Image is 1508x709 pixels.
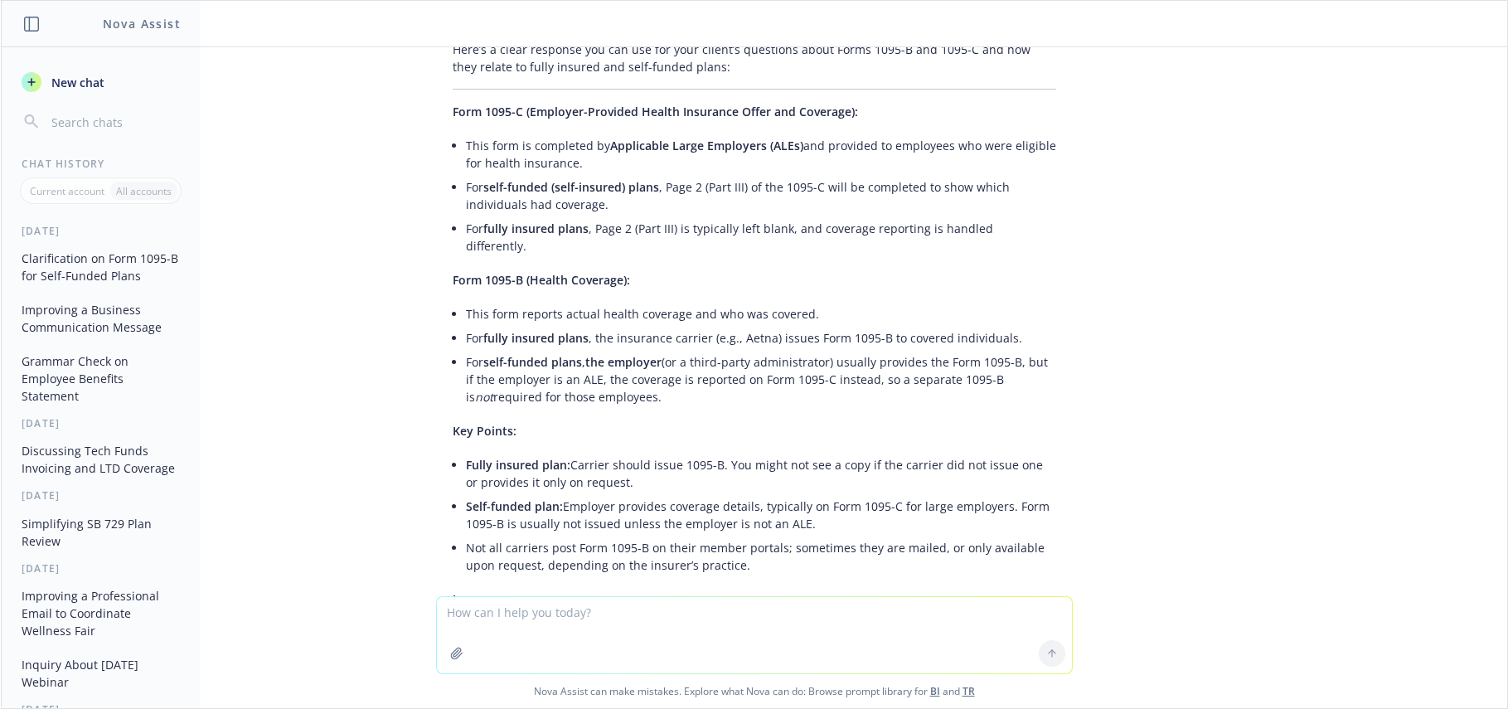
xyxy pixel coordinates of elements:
[466,302,1056,326] li: This form reports actual health coverage and who was covered.
[466,498,563,514] span: Self-funded plan:
[48,110,180,134] input: Search chats
[453,590,1056,660] p: If your plan is self-funded and your employer is an ALE, you should receive the completed Part II...
[48,74,104,91] span: New chat
[15,296,187,341] button: Improving a Business Communication Message
[483,354,582,370] span: self-funded plans
[475,389,493,405] em: not
[466,453,1056,494] li: Carrier should issue 1095-B. You might not see a copy if the carrier did not issue one or provide...
[15,347,187,410] button: Grammar Check on Employee Benefits Statement
[15,651,187,696] button: Inquiry About [DATE] Webinar
[2,416,200,430] div: [DATE]
[116,184,172,198] p: All accounts
[585,354,662,370] span: the employer
[466,350,1056,409] li: For , (or a third-party administrator) usually provides the Form 1095-B, but if the employer is a...
[466,494,1056,536] li: Employer provides coverage details, typically on Form 1095-C for large employers. Form 1095-B is ...
[2,488,200,503] div: [DATE]
[483,221,589,236] span: fully insured plans
[453,591,523,607] span: In summary:
[483,179,659,195] span: self-funded (self-insured) plans
[2,224,200,238] div: [DATE]
[453,41,1056,75] p: Here’s a clear response you can use for your client’s questions about Forms 1095-B and 1095-C and...
[466,326,1056,350] li: For , the insurance carrier (e.g., Aetna) issues Form 1095-B to covered individuals.
[15,582,187,644] button: Improving a Professional Email to Coordinate Wellness Fair
[453,272,630,288] span: Form 1095-B (Health Coverage):
[466,134,1056,175] li: This form is completed by and provided to employees who were eligible for health insurance.
[453,423,516,439] span: Key Points:
[483,330,589,346] span: fully insured plans
[2,157,200,171] div: Chat History
[610,138,803,153] span: Applicable Large Employers (ALEs)
[15,67,187,97] button: New chat
[15,510,187,555] button: Simplifying SB 729 Plan Review
[963,684,975,698] a: TR
[15,437,187,482] button: Discussing Tech Funds Invoicing and LTD Coverage
[453,104,858,119] span: Form 1095-C (Employer-Provided Health Insurance Offer and Coverage):
[30,184,104,198] p: Current account
[2,561,200,575] div: [DATE]
[15,245,187,289] button: Clarification on Form 1095-B for Self-Funded Plans
[103,15,181,32] h1: Nova Assist
[930,684,940,698] a: BI
[466,457,570,473] span: Fully insured plan:
[7,674,1501,708] span: Nova Assist can make mistakes. Explore what Nova can do: Browse prompt library for and
[466,536,1056,577] li: Not all carriers post Form 1095-B on their member portals; sometimes they are mailed, or only ava...
[466,216,1056,258] li: For , Page 2 (Part III) is typically left blank, and coverage reporting is handled differently.
[466,175,1056,216] li: For , Page 2 (Part III) of the 1095-C will be completed to show which individuals had coverage.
